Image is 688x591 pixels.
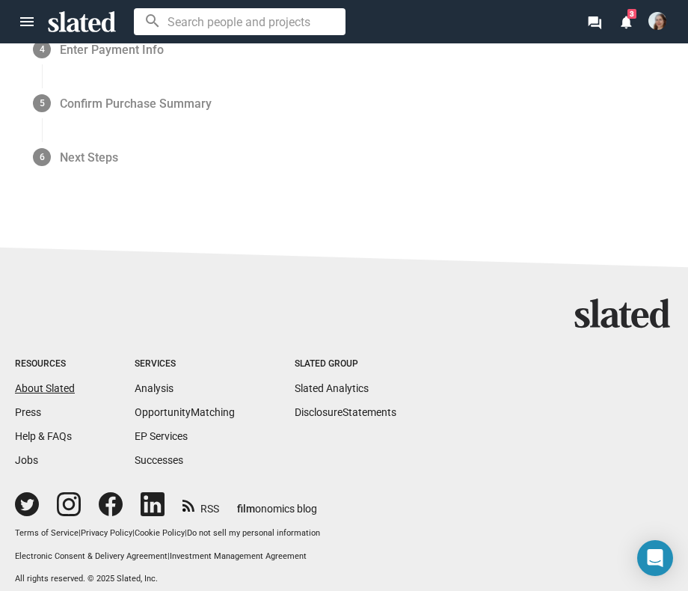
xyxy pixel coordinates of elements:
[295,358,396,370] div: Slated Group
[185,528,187,538] span: |
[135,528,185,538] a: Cookie Policy
[295,406,396,418] a: DisclosureStatements
[81,528,132,538] a: Privacy Policy
[648,12,666,30] img: Julia Jaensch
[60,148,118,165] span: Next Steps
[642,9,673,33] button: Julia Jaensch
[135,454,183,466] a: Successes
[168,551,170,561] span: |
[135,358,235,370] div: Services
[15,430,72,442] a: Help & FAQs
[170,551,307,561] a: Investment Management Agreement
[637,540,673,576] div: Open Intercom Messenger
[237,490,317,516] a: filmonomics blog
[40,152,45,162] span: 6
[15,528,79,538] a: Terms of Service
[135,406,235,418] a: OpportunityMatching
[40,98,45,108] span: 5
[618,14,633,28] mat-icon: notifications
[15,358,75,370] div: Resources
[60,94,212,111] span: Confirm Purchase Summary
[15,406,41,418] a: Press
[135,430,188,442] a: EP Services
[15,574,619,585] p: All rights reserved. © 2025 Slated, Inc.
[15,551,168,561] a: Electronic Consent & Delivery Agreement
[40,44,45,55] span: 4
[182,493,219,516] a: RSS
[295,382,369,394] a: Slated Analytics
[18,13,36,31] mat-icon: menu
[134,8,345,35] input: Search people and projects
[187,528,320,539] button: Do not sell my personal information
[135,382,173,394] a: Analysis
[15,454,38,466] a: Jobs
[627,9,636,19] span: 3
[15,382,75,394] a: About Slated
[79,528,81,538] span: |
[587,15,601,29] mat-icon: forum
[610,10,642,34] a: 3
[60,40,164,58] span: Enter Payment Info
[237,503,255,515] span: film
[132,528,135,538] span: |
